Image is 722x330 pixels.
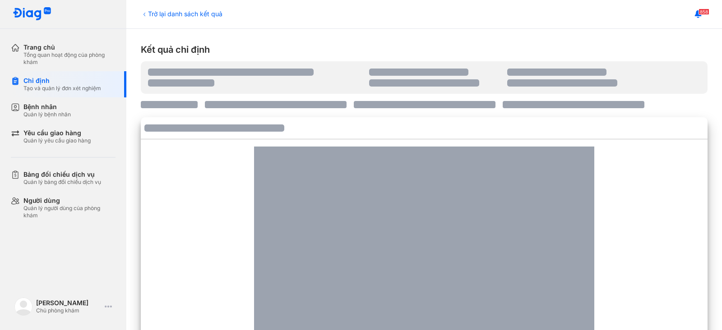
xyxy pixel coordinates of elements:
div: Quản lý người dùng của phòng khám [23,205,116,219]
div: Bệnh nhân [23,103,71,111]
img: logo [13,7,51,21]
div: Quản lý bệnh nhân [23,111,71,118]
div: Kết quả chỉ định [141,43,708,56]
div: Quản lý yêu cầu giao hàng [23,137,91,144]
div: Bảng đối chiếu dịch vụ [23,170,101,179]
span: 858 [699,9,709,15]
div: Người dùng [23,197,116,205]
div: Quản lý bảng đối chiếu dịch vụ [23,179,101,186]
div: Trang chủ [23,43,116,51]
div: Tạo và quản lý đơn xét nghiệm [23,85,101,92]
div: Tổng quan hoạt động của phòng khám [23,51,116,66]
div: Yêu cầu giao hàng [23,129,91,137]
img: logo [14,298,32,316]
div: Chủ phòng khám [36,307,101,314]
div: [PERSON_NAME] [36,299,101,307]
div: Chỉ định [23,77,101,85]
div: Trở lại danh sách kết quả [141,9,222,18]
